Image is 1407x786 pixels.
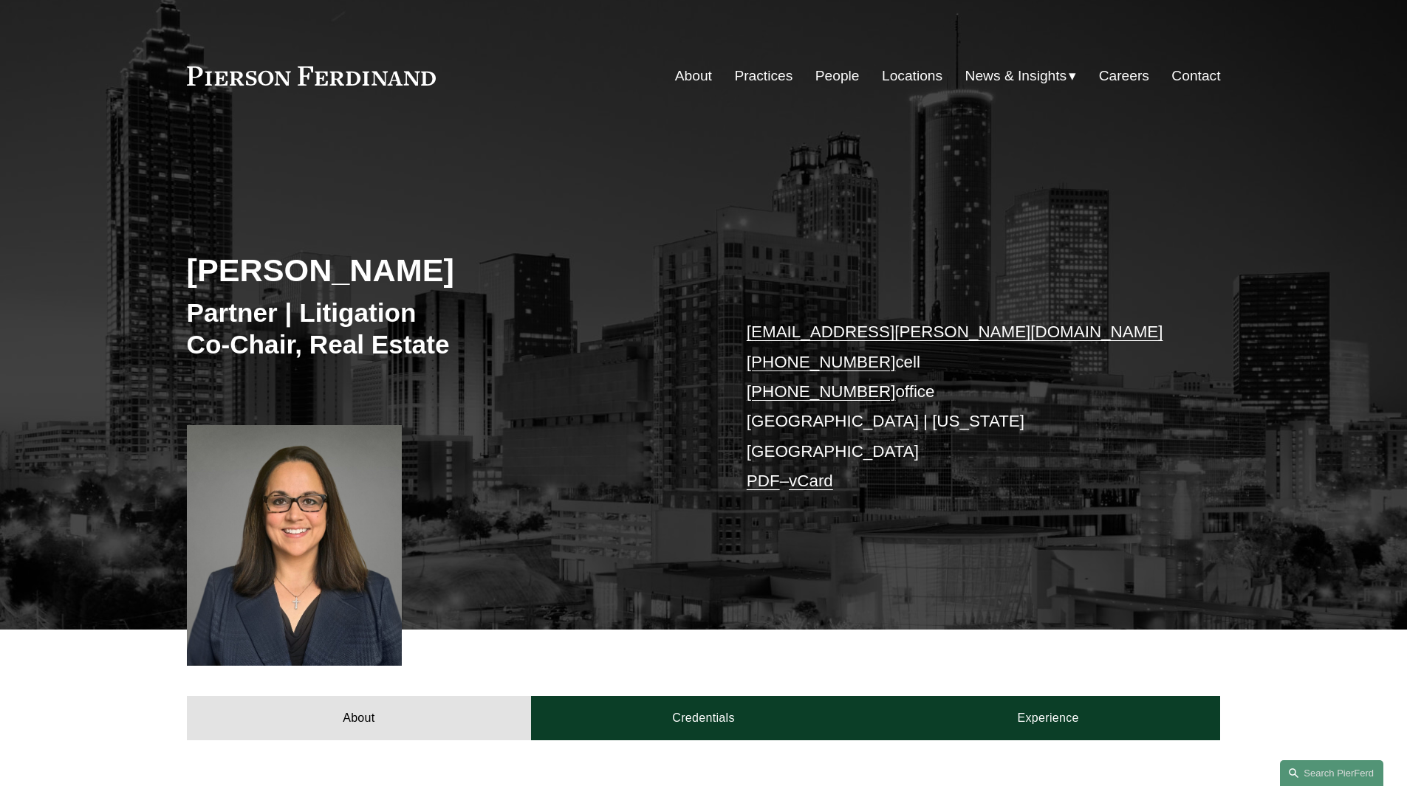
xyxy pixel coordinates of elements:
a: [PHONE_NUMBER] [747,353,896,371]
a: Contact [1171,62,1220,90]
a: Experience [876,696,1221,740]
span: News & Insights [965,63,1067,89]
a: vCard [789,472,833,490]
a: [EMAIL_ADDRESS][PERSON_NAME][DOMAIN_NAME] [747,323,1163,341]
a: Search this site [1280,760,1383,786]
a: Locations [882,62,942,90]
a: [PHONE_NUMBER] [747,382,896,401]
a: About [187,696,532,740]
a: Credentials [531,696,876,740]
a: People [815,62,860,90]
h3: Partner | Litigation Co-Chair, Real Estate [187,297,704,361]
a: Careers [1099,62,1149,90]
a: Practices [734,62,792,90]
a: PDF [747,472,780,490]
a: About [675,62,712,90]
h2: [PERSON_NAME] [187,251,704,289]
a: folder dropdown [965,62,1077,90]
p: cell office [GEOGRAPHIC_DATA] | [US_STATE][GEOGRAPHIC_DATA] – [747,317,1177,496]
